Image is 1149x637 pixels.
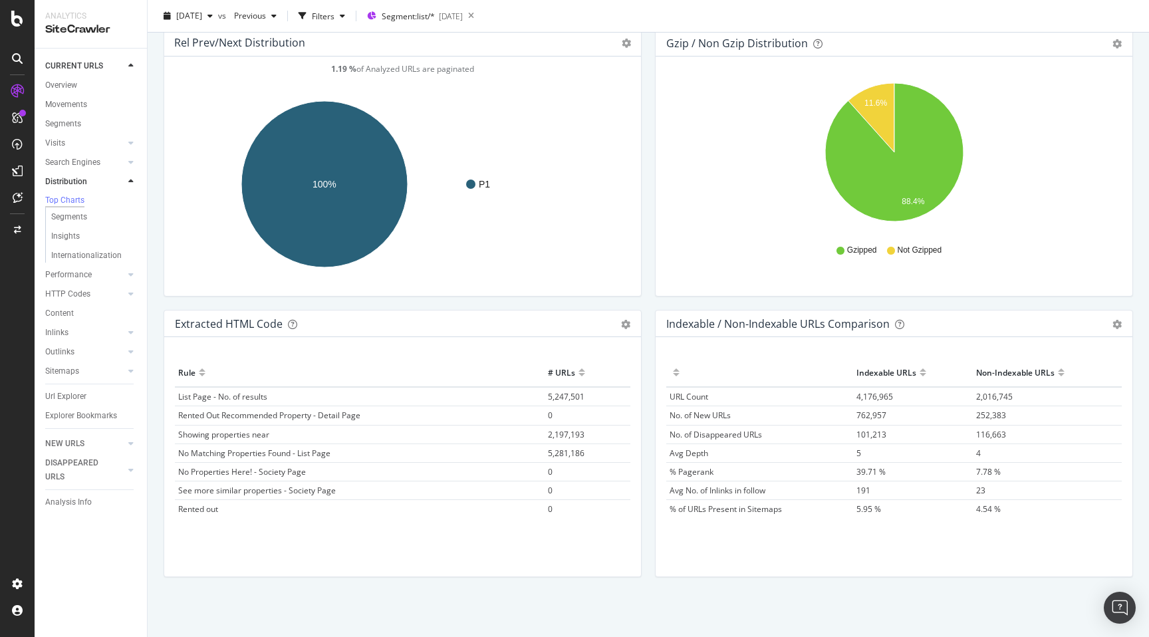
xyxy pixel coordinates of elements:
[976,466,1001,477] span: 7.78 %
[670,429,762,440] span: No. of Disappeared URLs
[45,345,74,359] div: Outlinks
[51,210,138,224] a: Segments
[178,466,306,477] span: No Properties Here! - Society Page
[1112,39,1122,49] div: gear
[218,10,229,21] span: vs
[45,345,124,359] a: Outlinks
[45,136,65,150] div: Visits
[45,98,87,112] div: Movements
[1112,320,1122,329] div: gear
[898,245,942,256] span: Not Gzipped
[45,326,68,340] div: Inlinks
[176,10,202,21] span: 2025 Sep. 1st
[51,249,122,263] div: Internationalization
[45,268,124,282] a: Performance
[976,485,985,496] span: 23
[293,5,350,27] button: Filters
[51,249,138,263] a: Internationalization
[670,503,782,515] span: % of URLs Present in Sitemaps
[175,78,630,285] div: A chart.
[976,429,1006,440] span: 116,663
[45,117,138,131] a: Segments
[174,34,305,52] h4: Rel Prev/Next distribution
[856,466,886,477] span: 39.71 %
[45,59,103,73] div: CURRENT URLS
[856,362,916,383] div: Indexable URLs
[178,485,336,496] span: See more similar properties - Society Page
[45,287,90,301] div: HTTP Codes
[670,410,731,421] span: No. of New URLs
[45,437,124,451] a: NEW URLS
[856,503,881,515] span: 5.95 %
[313,179,336,190] text: 100%
[45,307,74,320] div: Content
[331,63,474,74] span: of Analyzed URLs are paginated
[45,59,124,73] a: CURRENT URLS
[45,326,124,340] a: Inlinks
[976,410,1006,421] span: 252,383
[45,409,138,423] a: Explorer Bookmarks
[548,466,553,477] span: 0
[548,503,553,515] span: 0
[45,98,138,112] a: Movements
[45,194,138,207] a: Top Charts
[856,447,861,459] span: 5
[45,364,124,378] a: Sitemaps
[45,390,138,404] a: Url Explorer
[45,22,136,37] div: SiteCrawler
[229,10,266,21] span: Previous
[51,229,80,243] div: Insights
[666,317,890,330] div: Indexable / Non-Indexable URLs Comparison
[847,245,877,256] span: Gzipped
[670,391,708,402] span: URL Count
[45,456,124,484] a: DISAPPEARED URLS
[45,156,100,170] div: Search Engines
[45,409,117,423] div: Explorer Bookmarks
[45,78,77,92] div: Overview
[666,37,808,50] div: Gzip / Non Gzip Distribution
[45,78,138,92] a: Overview
[548,447,584,459] span: 5,281,186
[622,39,631,48] i: Options
[479,179,490,190] text: P1
[51,210,87,224] div: Segments
[158,5,218,27] button: [DATE]
[45,136,124,150] a: Visits
[621,320,630,329] div: gear
[548,485,553,496] span: 0
[548,410,553,421] span: 0
[439,11,463,22] div: [DATE]
[51,229,138,243] a: Insights
[670,485,765,496] span: Avg No. of Inlinks in follow
[45,156,124,170] a: Search Engines
[45,307,138,320] a: Content
[1104,592,1136,624] div: Open Intercom Messenger
[976,503,1001,515] span: 4.54 %
[331,63,356,74] strong: 1.19 %
[548,362,575,383] div: # URLs
[976,447,981,459] span: 4
[362,5,463,27] button: Segment:list/*[DATE]
[45,117,81,131] div: Segments
[45,268,92,282] div: Performance
[178,362,195,383] div: Rule
[548,391,584,402] span: 5,247,501
[382,11,435,22] span: Segment: list/*
[670,447,708,459] span: Avg Depth
[178,447,330,459] span: No Matching Properties Found - List Page
[45,175,124,189] a: Distribution
[976,362,1055,383] div: Non-Indexable URLs
[175,317,283,330] div: Extracted HTML Code
[45,175,87,189] div: Distribution
[864,98,887,108] text: 11.6%
[976,391,1013,402] span: 2,016,745
[666,78,1122,232] svg: A chart.
[312,10,334,21] div: Filters
[856,391,893,402] span: 4,176,965
[45,495,138,509] a: Analysis Info
[548,429,584,440] span: 2,197,193
[178,503,218,515] span: Rented out
[178,410,360,421] span: Rented Out Recommended Property - Detail Page
[856,429,886,440] span: 101,213
[45,456,112,484] div: DISAPPEARED URLS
